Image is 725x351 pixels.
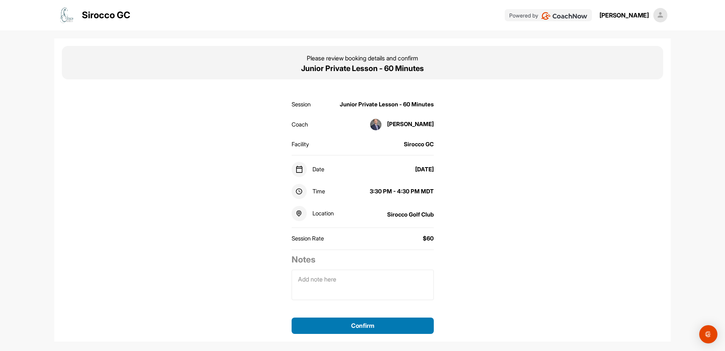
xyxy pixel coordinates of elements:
[653,8,668,22] img: square_default-ef6cabf814de5a2bf16c804365e32c732080f9872bdf737d349900a9daf73cf9.png
[292,184,325,199] div: Time
[404,140,434,149] div: Sirocco GC
[292,120,308,129] div: Coach
[387,210,434,219] div: Sirocco Golf Club
[58,6,76,24] img: logo
[340,100,434,109] div: Junior Private Lesson - 60 Minutes
[699,325,717,343] div: Open Intercom Messenger
[292,234,324,243] div: Session Rate
[292,140,309,149] div: Facility
[292,253,434,266] h2: Notes
[82,8,130,22] p: Sirocco GC
[301,63,424,74] p: Junior Private Lesson - 60 Minutes
[292,100,311,109] div: Session
[370,119,381,130] img: square_5a41af0e21bb99aa53b490d86a64840d.jpg
[541,12,588,20] img: CoachNow
[509,11,538,19] p: Powered by
[370,187,434,196] div: 3:30 PM - 4:30 PM MDT
[292,162,324,177] div: Date
[599,11,649,20] div: [PERSON_NAME]
[292,206,334,221] div: Location
[292,318,434,334] button: Confirm
[364,119,434,130] div: [PERSON_NAME]
[415,165,434,174] div: [DATE]
[423,234,434,243] div: $60
[307,54,418,63] p: Please review booking details and confirm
